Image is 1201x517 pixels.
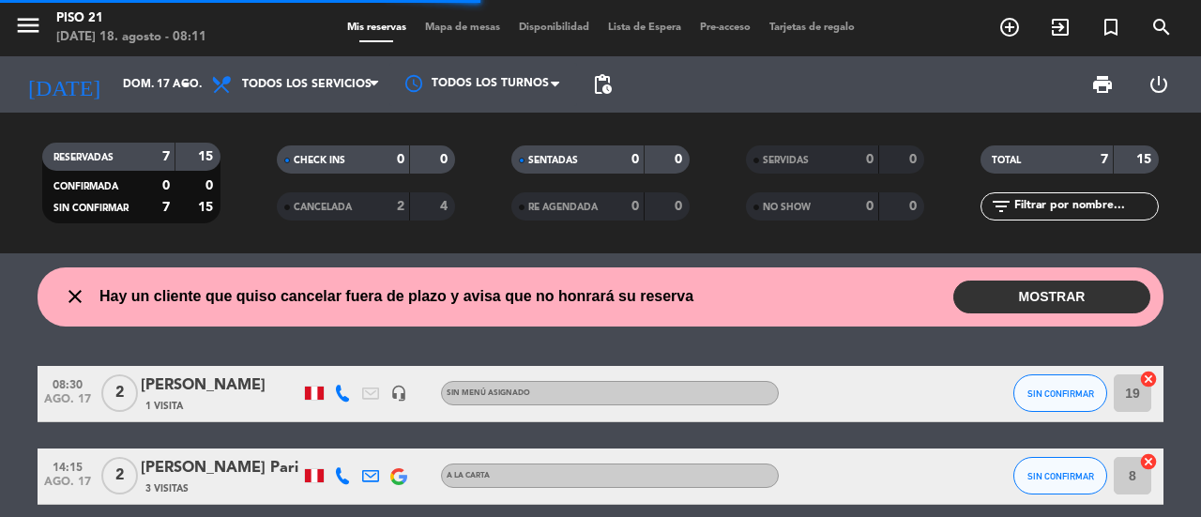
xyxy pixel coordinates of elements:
[397,153,404,166] strong: 0
[53,204,129,213] span: SIN CONFIRMAR
[175,73,197,96] i: arrow_drop_down
[101,374,138,412] span: 2
[44,476,91,497] span: ago. 17
[1100,16,1122,38] i: turned_in_not
[1049,16,1072,38] i: exit_to_app
[145,399,183,414] span: 1 Visita
[141,456,300,480] div: [PERSON_NAME] Pari
[397,200,404,213] strong: 2
[691,23,760,33] span: Pre-acceso
[631,200,639,213] strong: 0
[205,179,217,192] strong: 0
[101,457,138,494] span: 2
[528,156,578,165] span: SENTADAS
[440,200,451,213] strong: 4
[64,285,86,308] i: close
[1148,73,1170,96] i: power_settings_new
[162,150,170,163] strong: 7
[242,78,372,91] span: Todos los servicios
[44,393,91,415] span: ago. 17
[1012,196,1158,217] input: Filtrar por nombre...
[1101,153,1108,166] strong: 7
[1027,388,1094,399] span: SIN CONFIRMAR
[1139,452,1158,471] i: cancel
[1139,370,1158,388] i: cancel
[509,23,599,33] span: Disponibilidad
[56,9,206,28] div: Piso 21
[141,373,300,398] div: [PERSON_NAME]
[53,153,114,162] span: RESERVADAS
[866,200,874,213] strong: 0
[909,200,920,213] strong: 0
[1136,153,1155,166] strong: 15
[99,284,693,309] span: Hay un cliente que quiso cancelar fuera de plazo y avisa que no honrará su reserva
[390,468,407,485] img: google-logo.png
[447,472,490,479] span: A la Carta
[198,150,217,163] strong: 15
[145,481,189,496] span: 3 Visitas
[198,201,217,214] strong: 15
[14,11,42,46] button: menu
[591,73,614,96] span: pending_actions
[763,156,809,165] span: SERVIDAS
[162,201,170,214] strong: 7
[763,203,811,212] span: NO SHOW
[447,389,530,397] span: Sin menú asignado
[631,153,639,166] strong: 0
[528,203,598,212] span: RE AGENDADA
[14,64,114,105] i: [DATE]
[866,153,874,166] strong: 0
[338,23,416,33] span: Mis reservas
[162,179,170,192] strong: 0
[416,23,509,33] span: Mapa de mesas
[294,156,345,165] span: CHECK INS
[1013,457,1107,494] button: SIN CONFIRMAR
[440,153,451,166] strong: 0
[1027,471,1094,481] span: SIN CONFIRMAR
[599,23,691,33] span: Lista de Espera
[14,11,42,39] i: menu
[53,182,118,191] span: CONFIRMADA
[675,153,686,166] strong: 0
[44,373,91,394] span: 08:30
[992,156,1021,165] span: TOTAL
[1131,56,1187,113] div: LOG OUT
[760,23,864,33] span: Tarjetas de regalo
[953,281,1150,313] button: MOSTRAR
[675,200,686,213] strong: 0
[44,455,91,477] span: 14:15
[390,385,407,402] i: headset_mic
[1091,73,1114,96] span: print
[1013,374,1107,412] button: SIN CONFIRMAR
[909,153,920,166] strong: 0
[998,16,1021,38] i: add_circle_outline
[56,28,206,47] div: [DATE] 18. agosto - 08:11
[294,203,352,212] span: CANCELADA
[1150,16,1173,38] i: search
[990,195,1012,218] i: filter_list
